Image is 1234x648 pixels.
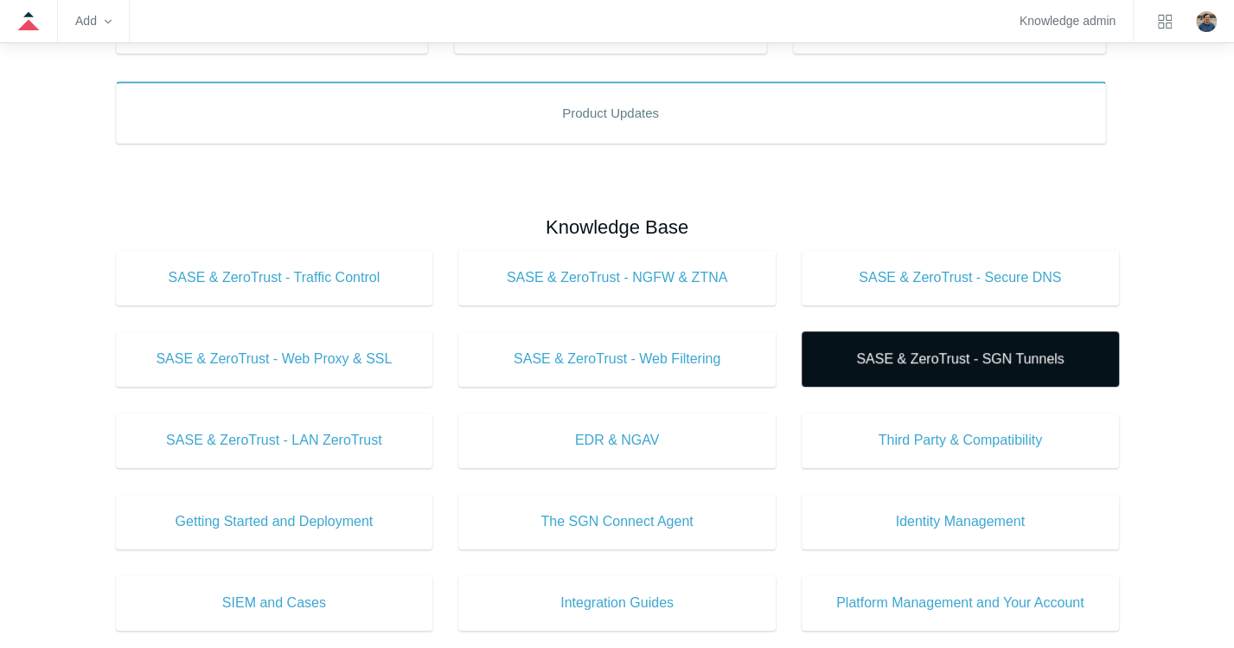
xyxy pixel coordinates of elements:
[142,349,407,369] span: SASE & ZeroTrust - Web Proxy & SSL
[75,16,112,26] zd-hc-trigger: Add
[116,575,433,631] a: SIEM and Cases
[802,331,1119,387] a: SASE & ZeroTrust - SGN Tunnels
[116,213,1119,241] h2: Knowledge Base
[828,349,1093,369] span: SASE & ZeroTrust - SGN Tunnels
[802,413,1119,468] a: Third Party & Compatibility
[484,511,750,532] span: The SGN Connect Agent
[828,593,1093,613] span: Platform Management and Your Account
[484,430,750,451] span: EDR & NGAV
[142,430,407,451] span: SASE & ZeroTrust - LAN ZeroTrust
[484,349,750,369] span: SASE & ZeroTrust - Web Filtering
[116,331,433,387] a: SASE & ZeroTrust - Web Proxy & SSL
[116,413,433,468] a: SASE & ZeroTrust - LAN ZeroTrust
[116,250,433,305] a: SASE & ZeroTrust - Traffic Control
[1196,11,1217,32] zd-hc-trigger: Click your profile icon to open the profile menu
[802,494,1119,549] a: Identity Management
[458,331,776,387] a: SASE & ZeroTrust - Web Filtering
[458,250,776,305] a: SASE & ZeroTrust - NGFW & ZTNA
[116,494,433,549] a: Getting Started and Deployment
[458,494,776,549] a: The SGN Connect Agent
[116,81,1106,144] a: Product Updates
[142,267,407,288] span: SASE & ZeroTrust - Traffic Control
[828,267,1093,288] span: SASE & ZeroTrust - Secure DNS
[828,511,1093,532] span: Identity Management
[802,250,1119,305] a: SASE & ZeroTrust - Secure DNS
[802,575,1119,631] a: Platform Management and Your Account
[1020,16,1116,26] a: Knowledge admin
[484,593,750,613] span: Integration Guides
[1196,11,1217,32] img: user avatar
[484,267,750,288] span: SASE & ZeroTrust - NGFW & ZTNA
[142,511,407,532] span: Getting Started and Deployment
[142,593,407,613] span: SIEM and Cases
[828,430,1093,451] span: Third Party & Compatibility
[458,413,776,468] a: EDR & NGAV
[458,575,776,631] a: Integration Guides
